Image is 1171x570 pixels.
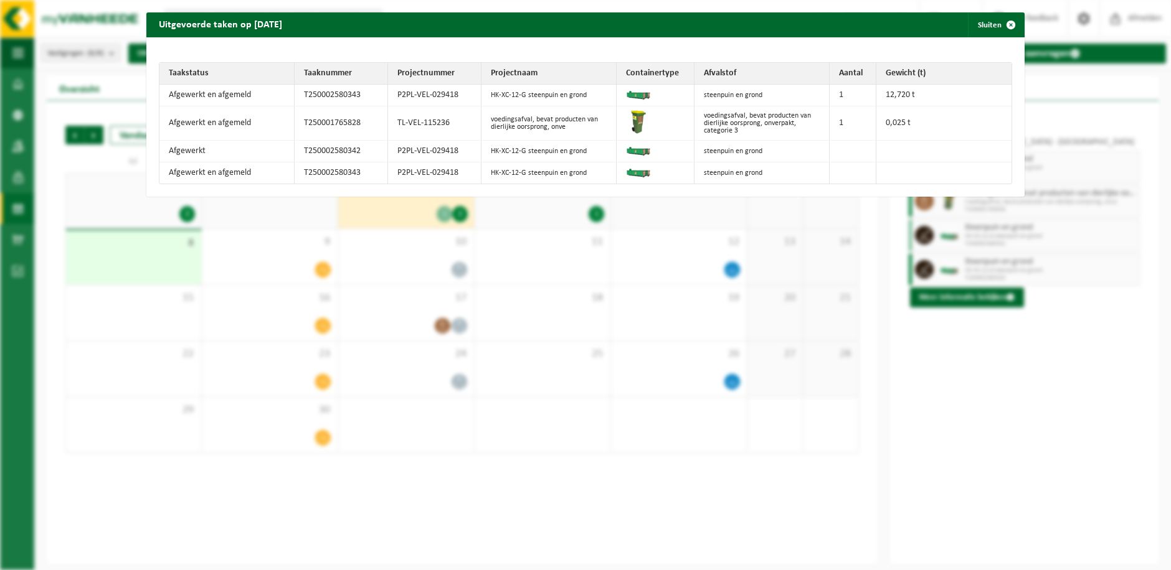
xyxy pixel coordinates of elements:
[159,63,295,85] th: Taakstatus
[968,12,1023,37] button: Sluiten
[159,106,295,141] td: Afgewerkt en afgemeld
[159,141,295,162] td: Afgewerkt
[159,85,295,106] td: Afgewerkt en afgemeld
[481,63,617,85] th: Projectnaam
[295,85,388,106] td: T250002580343
[626,166,651,178] img: HK-XC-12-GN-00
[695,162,830,184] td: steenpuin en grond
[295,141,388,162] td: T250002580342
[695,63,830,85] th: Afvalstof
[388,106,481,141] td: TL-VEL-115236
[295,106,388,141] td: T250001765828
[481,141,617,162] td: HK-XC-12-G steenpuin en grond
[481,106,617,141] td: voedingsafval, bevat producten van dierlijke oorsprong, onve
[388,141,481,162] td: P2PL-VEL-029418
[876,106,1012,141] td: 0,025 t
[695,85,830,106] td: steenpuin en grond
[695,106,830,141] td: voedingsafval, bevat producten van dierlijke oorsprong, onverpakt, categorie 3
[830,63,876,85] th: Aantal
[626,110,651,134] img: WB-0060-HPE-GN-50
[876,63,1012,85] th: Gewicht (t)
[695,141,830,162] td: steenpuin en grond
[876,85,1012,106] td: 12,720 t
[830,85,876,106] td: 1
[295,63,388,85] th: Taaknummer
[830,106,876,141] td: 1
[481,85,617,106] td: HK-XC-12-G steenpuin en grond
[295,162,388,184] td: T250002580343
[626,144,651,156] img: HK-XC-12-GN-00
[146,12,295,36] h2: Uitgevoerde taken op [DATE]
[159,162,295,184] td: Afgewerkt en afgemeld
[388,162,481,184] td: P2PL-VEL-029418
[388,85,481,106] td: P2PL-VEL-029418
[626,88,651,100] img: HK-XC-10-GN-00
[388,63,481,85] th: Projectnummer
[617,63,695,85] th: Containertype
[481,162,617,184] td: HK-XC-12-G steenpuin en grond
